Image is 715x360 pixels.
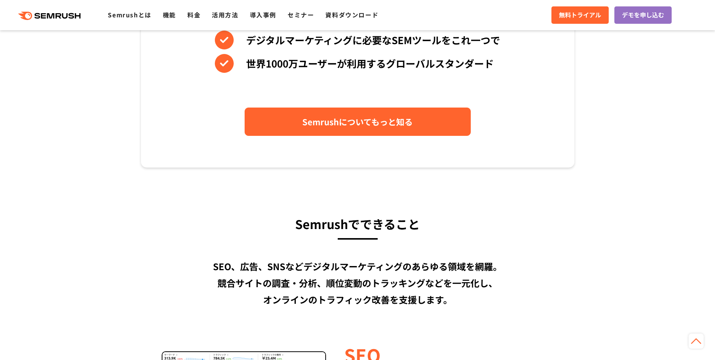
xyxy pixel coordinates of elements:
[302,115,413,128] span: Semrushについてもっと知る
[559,10,601,20] span: 無料トライアル
[551,6,609,24] a: 無料トライアル
[141,214,574,234] h3: Semrushでできること
[187,10,201,19] a: 料金
[622,10,664,20] span: デモを申し込む
[108,10,151,19] a: Semrushとは
[215,54,500,73] li: 世界1000万ユーザーが利用するグローバルスタンダード
[141,258,574,308] div: SEO、広告、SNSなどデジタルマーケティングのあらゆる領域を網羅。 競合サイトの調査・分析、順位変動のトラッキングなどを一元化し、 オンラインのトラフィック改善を支援します。
[215,31,500,49] li: デジタルマーケティングに必要なSEMツールをこれ一つで
[614,6,672,24] a: デモを申し込む
[163,10,176,19] a: 機能
[250,10,276,19] a: 導入事例
[245,108,471,136] a: Semrushについてもっと知る
[325,10,378,19] a: 資料ダウンロード
[212,10,238,19] a: 活用方法
[288,10,314,19] a: セミナー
